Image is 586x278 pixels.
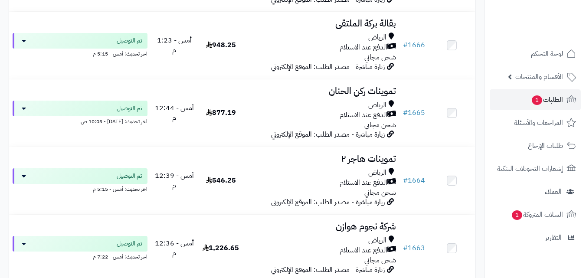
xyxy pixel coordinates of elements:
[403,40,408,50] span: #
[490,181,581,202] a: العملاء
[531,94,563,106] span: الطلبات
[117,36,142,45] span: تم التوصيل
[528,140,563,152] span: طلبات الإرجاع
[248,154,396,164] h3: تموينات هاجر ٢
[271,129,385,140] span: زيارة مباشرة - مصدر الطلب: الموقع الإلكتروني
[368,100,386,110] span: الرياض
[368,235,386,245] span: الرياض
[13,184,147,193] div: اخر تحديث: أمس - 5:15 م
[403,175,425,186] a: #1664
[364,120,396,130] span: شحن مجاني
[248,86,396,96] h3: تموينات ركن الحنان
[497,163,563,175] span: إشعارات التحويلات البنكية
[271,62,385,72] span: زيارة مباشرة - مصدر الطلب: الموقع الإلكتروني
[403,40,425,50] a: #1666
[364,52,396,62] span: شحن مجاني
[490,112,581,133] a: المراجعات والأسئلة
[206,40,236,50] span: 948.25
[368,33,386,43] span: الرياض
[206,108,236,118] span: 877.19
[13,116,147,125] div: اخر تحديث: [DATE] - 10:03 ص
[511,210,523,220] span: 1
[13,49,147,58] div: اخر تحديث: أمس - 5:15 م
[403,108,425,118] a: #1665
[531,95,543,105] span: 1
[490,89,581,110] a: الطلبات1
[490,43,581,64] a: لوحة التحكم
[155,170,194,191] span: أمس - 12:39 م
[368,168,386,178] span: الرياض
[545,186,562,198] span: العملاء
[248,222,396,232] h3: شركة نجوم هوازن
[403,243,425,253] a: #1663
[155,103,194,123] span: أمس - 12:44 م
[13,252,147,261] div: اخر تحديث: أمس - 7:22 م
[364,255,396,265] span: شحن مجاني
[340,245,387,255] span: الدفع عند الاستلام
[340,110,387,120] span: الدفع عند الاستلام
[340,178,387,188] span: الدفع عند الاستلام
[545,232,562,244] span: التقارير
[203,243,239,253] span: 1,226.65
[248,19,396,29] h3: بقالة بركة الملتقى
[117,239,142,248] span: تم التوصيل
[155,238,194,258] span: أمس - 12:36 م
[515,71,563,83] span: الأقسام والمنتجات
[364,187,396,198] span: شحن مجاني
[511,209,563,221] span: السلات المتروكة
[514,117,563,129] span: المراجعات والأسئلة
[157,35,192,56] span: أمس - 1:23 م
[271,197,385,207] span: زيارة مباشرة - مصدر الطلب: الموقع الإلكتروني
[340,43,387,52] span: الدفع عند الاستلام
[490,135,581,156] a: طلبات الإرجاع
[403,175,408,186] span: #
[403,243,408,253] span: #
[403,108,408,118] span: #
[527,12,578,30] img: logo-2.png
[490,227,581,248] a: التقارير
[271,265,385,275] span: زيارة مباشرة - مصدر الطلب: الموقع الإلكتروني
[117,172,142,180] span: تم التوصيل
[490,158,581,179] a: إشعارات التحويلات البنكية
[117,104,142,113] span: تم التوصيل
[531,48,563,60] span: لوحة التحكم
[490,204,581,225] a: السلات المتروكة1
[206,175,236,186] span: 546.25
